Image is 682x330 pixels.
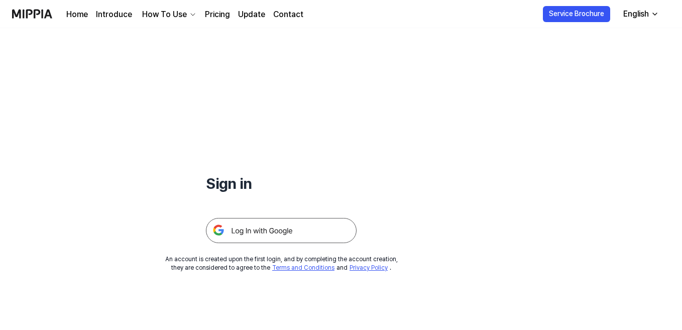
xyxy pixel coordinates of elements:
a: Home [66,9,88,21]
img: 구글 로그인 버튼 [206,218,357,243]
button: How To Use [140,9,197,21]
h1: Sign in [206,173,357,194]
a: Pricing [205,9,230,21]
button: Service Brochure [543,6,610,22]
div: How To Use [140,9,189,21]
a: Privacy Policy [350,264,388,271]
a: Contact [273,9,303,21]
a: Terms and Conditions [272,264,334,271]
a: Update [238,9,265,21]
div: An account is created upon the first login, and by completing the account creation, they are cons... [165,255,398,272]
button: English [615,4,665,24]
a: Introduce [96,9,132,21]
div: English [621,8,651,20]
